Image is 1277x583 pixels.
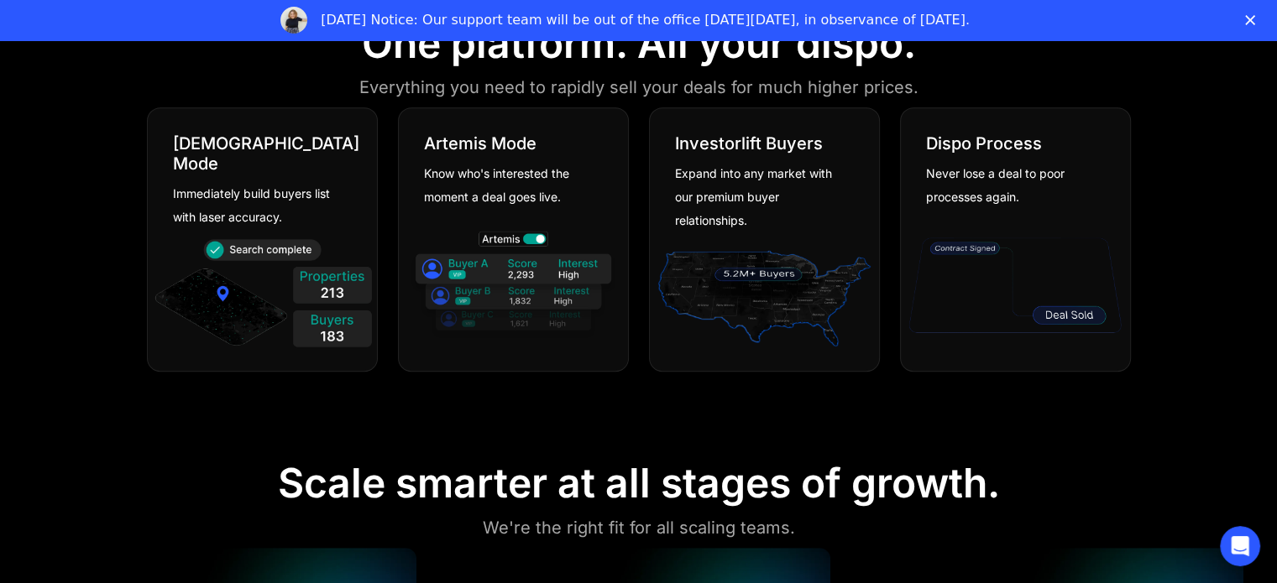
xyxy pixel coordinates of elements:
div: Artemis Mode [424,133,536,154]
div: We're the right fit for all scaling teams. [483,514,795,541]
div: Dispo Process [926,133,1042,154]
div: Investorlift Buyers [675,133,823,154]
iframe: Intercom live chat [1220,526,1260,566]
div: Immediately build buyers list with laser accuracy. [173,182,339,229]
div: [DATE] Notice: Our support team will be out of the office [DATE][DATE], in observance of [DATE]. [321,12,970,29]
div: Scale smarter at all stages of growth. [278,459,1000,508]
div: Expand into any market with our premium buyer relationships. [675,162,841,232]
div: Everything you need to rapidly sell your deals for much higher prices. [359,74,918,101]
div: Never lose a deal to poor processes again. [926,162,1092,209]
div: [DEMOGRAPHIC_DATA] Mode [173,133,359,174]
div: Close [1245,15,1262,25]
div: Know who's interested the moment a deal goes live. [424,162,590,209]
img: Profile image for Elory [280,7,307,34]
div: One platform. All your dispo. [362,19,916,68]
